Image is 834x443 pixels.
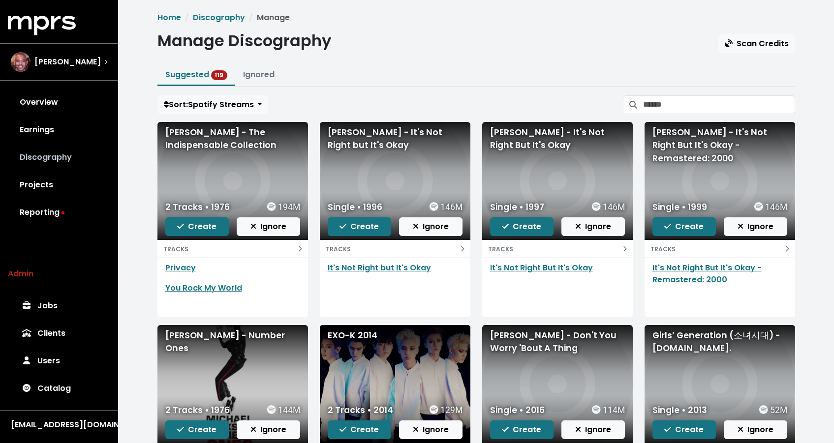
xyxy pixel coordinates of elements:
a: Privacy [165,262,196,273]
div: Girls’ Generation (소녀시대) - [DOMAIN_NAME]. [652,329,787,355]
span: Create [664,424,704,435]
span: Create [664,221,704,232]
div: 146M [430,201,462,213]
small: TRACKS [650,245,676,253]
span: Ignore [250,221,286,232]
button: Ignore [561,217,625,236]
div: 144M [267,404,300,416]
img: The selected account / producer [11,52,31,72]
a: Clients [8,320,110,347]
div: Single • 1997 [490,201,544,213]
h1: Manage Discography [157,31,331,50]
span: Ignore [413,221,449,232]
div: Single • 1996 [328,201,382,213]
button: Ignore [399,217,463,236]
span: Create [340,221,379,232]
span: Ignore [575,424,611,435]
button: [EMAIL_ADDRESS][DOMAIN_NAME] [8,418,110,431]
input: Search suggested projects [643,95,795,114]
a: Earnings [8,116,110,144]
div: [PERSON_NAME] - It's Not Right But It's Okay - Remastered: 2000 [652,126,787,165]
div: 129M [430,404,462,416]
button: Ignore [237,420,300,439]
button: Ignore [724,217,787,236]
small: TRACKS [488,245,513,253]
div: 146M [754,201,787,213]
div: [EMAIL_ADDRESS][DOMAIN_NAME] [11,419,107,431]
div: 52M [759,404,787,416]
div: Single • 1999 [652,201,707,213]
button: Create [652,217,716,236]
small: TRACKS [326,245,351,253]
a: Home [157,12,181,23]
a: You Rock My World [165,282,242,294]
button: Create [490,217,554,236]
div: [PERSON_NAME] - Don't You Worry 'Bout A Thing [490,329,625,355]
a: Discography [193,12,245,23]
a: mprs logo [8,19,76,30]
button: TRACKS [645,240,795,258]
button: Create [165,420,229,439]
a: Ignored [243,69,275,80]
button: Ignore [237,217,300,236]
span: Ignore [738,221,773,232]
span: Ignore [250,424,286,435]
div: [PERSON_NAME] - Number Ones [165,329,300,355]
div: EXO-K 2014 [328,329,463,342]
button: Scan Credits [718,34,795,53]
span: Sort: Spotify Streams [164,99,254,110]
span: Create [502,424,541,435]
span: Create [502,221,541,232]
span: 119 [211,70,228,80]
button: Sort:Spotify Streams [157,95,268,114]
button: Ignore [399,420,463,439]
button: TRACKS [157,240,308,258]
span: Create [177,424,216,435]
button: Ignore [561,420,625,439]
div: Single • 2016 [490,404,545,416]
button: TRACKS [482,240,633,258]
div: [PERSON_NAME] - The Indispensable Collection [165,126,300,152]
button: Create [652,420,716,439]
button: Create [328,217,391,236]
span: Create [340,424,379,435]
button: Create [165,217,229,236]
span: Ignore [738,424,773,435]
div: 2 Tracks • 1976 [165,201,230,213]
div: [PERSON_NAME] - It's Not Right But It's Okay [490,126,625,152]
small: TRACKS [163,245,188,253]
button: Create [490,420,554,439]
span: Ignore [575,221,611,232]
a: Jobs [8,292,110,320]
button: Ignore [724,420,787,439]
button: TRACKS [320,240,470,258]
span: Ignore [413,424,449,435]
li: Manage [245,12,290,24]
span: Create [177,221,216,232]
span: [PERSON_NAME] [34,56,101,68]
button: Create [328,420,391,439]
div: Single • 2013 [652,404,707,416]
a: Projects [8,171,110,199]
a: Discography [8,144,110,171]
div: [PERSON_NAME] - It's Not Right but It's Okay [328,126,463,152]
a: Users [8,347,110,375]
div: 194M [267,201,300,213]
div: 2 Tracks • 1976 [165,404,230,416]
div: 114M [592,404,624,416]
a: It's Not Right But It's Okay - Remastered: 2000 [652,262,762,285]
span: Scan Credits [725,38,789,49]
div: 146M [592,201,624,213]
a: Catalog [8,375,110,402]
a: Suggested 119 [165,69,228,80]
a: It's Not Right But It's Okay [490,262,593,273]
a: Overview [8,89,110,116]
nav: breadcrumb [157,12,795,24]
a: It's Not Right but It's Okay [328,262,431,273]
a: Reporting [8,199,110,226]
div: 2 Tracks • 2014 [328,404,393,416]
